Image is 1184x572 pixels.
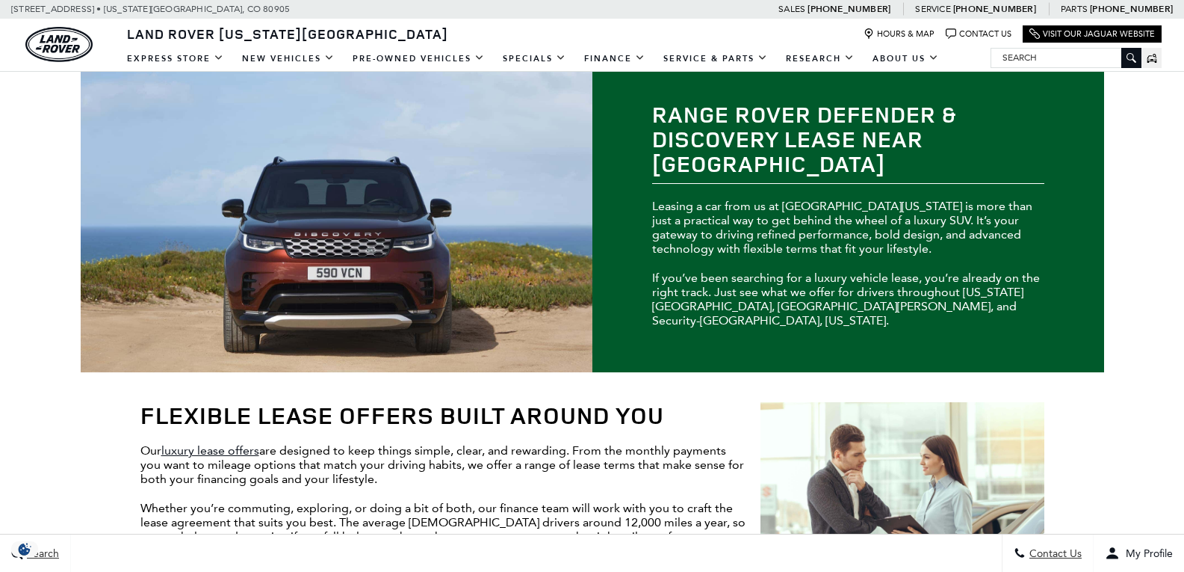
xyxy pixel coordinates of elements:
[25,27,93,62] a: land-rover
[7,541,42,557] section: Click to Open Cookie Consent Modal
[991,49,1141,67] input: Search
[808,3,890,15] a: [PHONE_NUMBER]
[127,25,448,43] span: Land Rover [US_STATE][GEOGRAPHIC_DATA]
[1090,3,1173,15] a: [PHONE_NUMBER]
[344,46,494,72] a: Pre-Owned Vehicles
[494,46,575,72] a: Specials
[1120,547,1173,560] span: My Profile
[118,25,457,43] a: Land Rover [US_STATE][GEOGRAPHIC_DATA]
[25,27,93,62] img: Land Rover
[778,4,805,14] span: Sales
[575,46,654,72] a: Finance
[81,72,592,372] img: Range Rover Defender
[864,28,935,40] a: Hours & Map
[7,541,42,557] img: Opt-Out Icon
[140,399,664,431] strong: Flexible Lease Offers Built Around You
[118,46,948,72] nav: Main Navigation
[864,46,948,72] a: About Us
[915,4,950,14] span: Service
[652,271,1044,327] p: If you’ve been searching for a luxury vehicle lease, you’re already on the right track. Just see ...
[953,3,1036,15] a: [PHONE_NUMBER]
[777,46,864,72] a: Research
[140,501,1044,558] p: Whether you’re commuting, exploring, or doing a bit of both, our finance team will work with you ...
[118,46,233,72] a: EXPRESS STORE
[1029,28,1155,40] a: Visit Our Jaguar Website
[233,46,344,72] a: New Vehicles
[654,46,777,72] a: Service & Parts
[946,28,1011,40] a: Contact Us
[1094,535,1184,572] button: Open user profile menu
[652,99,957,179] strong: Range Rover Defender & Discovery Lease near [GEOGRAPHIC_DATA]
[1026,547,1082,560] span: Contact Us
[140,443,1044,486] p: Our are designed to keep things simple, clear, and rewarding. From the monthly payments you want ...
[652,199,1044,256] p: Leasing a car from us at [GEOGRAPHIC_DATA][US_STATE] is more than just a practical way to get beh...
[161,443,259,458] a: luxury lease offers
[11,4,290,14] a: [STREET_ADDRESS] • [US_STATE][GEOGRAPHIC_DATA], CO 80905
[1061,4,1088,14] span: Parts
